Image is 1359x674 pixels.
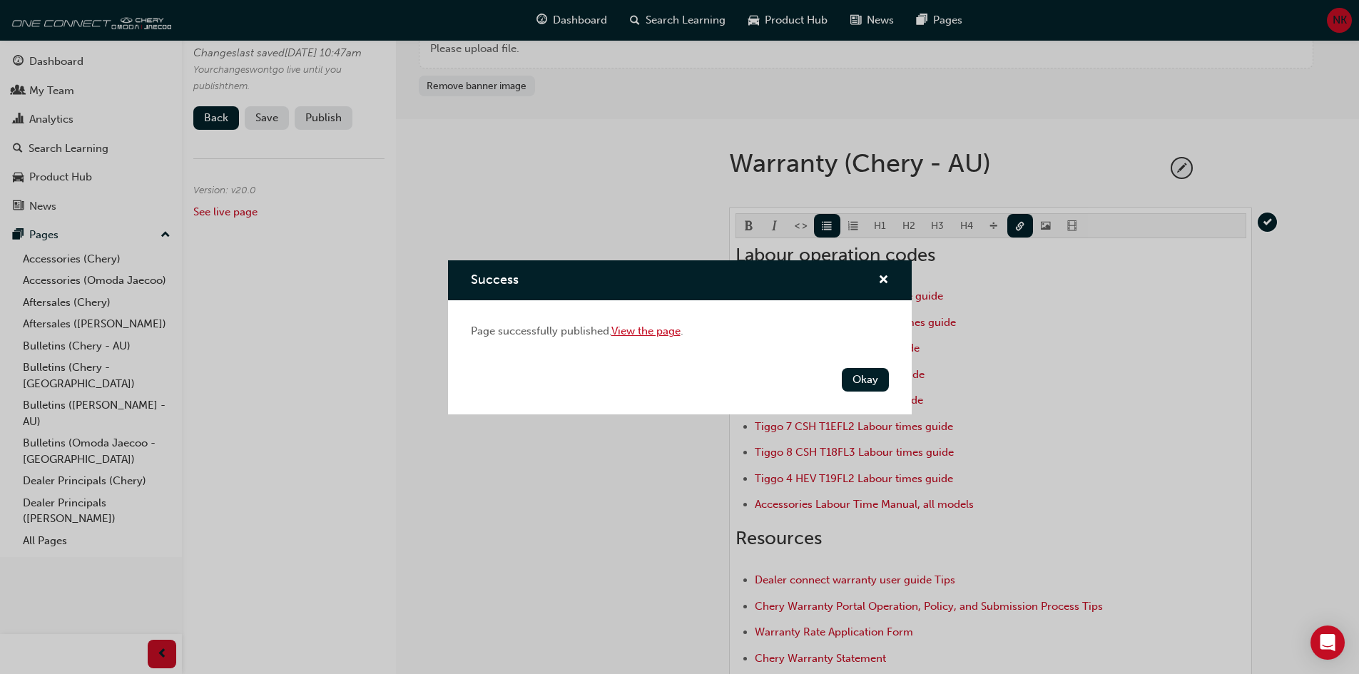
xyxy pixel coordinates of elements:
[471,325,683,337] span: Page successfully published. .
[471,272,519,287] span: Success
[878,275,889,287] span: cross-icon
[448,260,912,414] div: Success
[842,368,889,392] button: Okay
[878,272,889,290] button: cross-icon
[1310,626,1345,660] div: Open Intercom Messenger
[611,325,681,337] a: View the page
